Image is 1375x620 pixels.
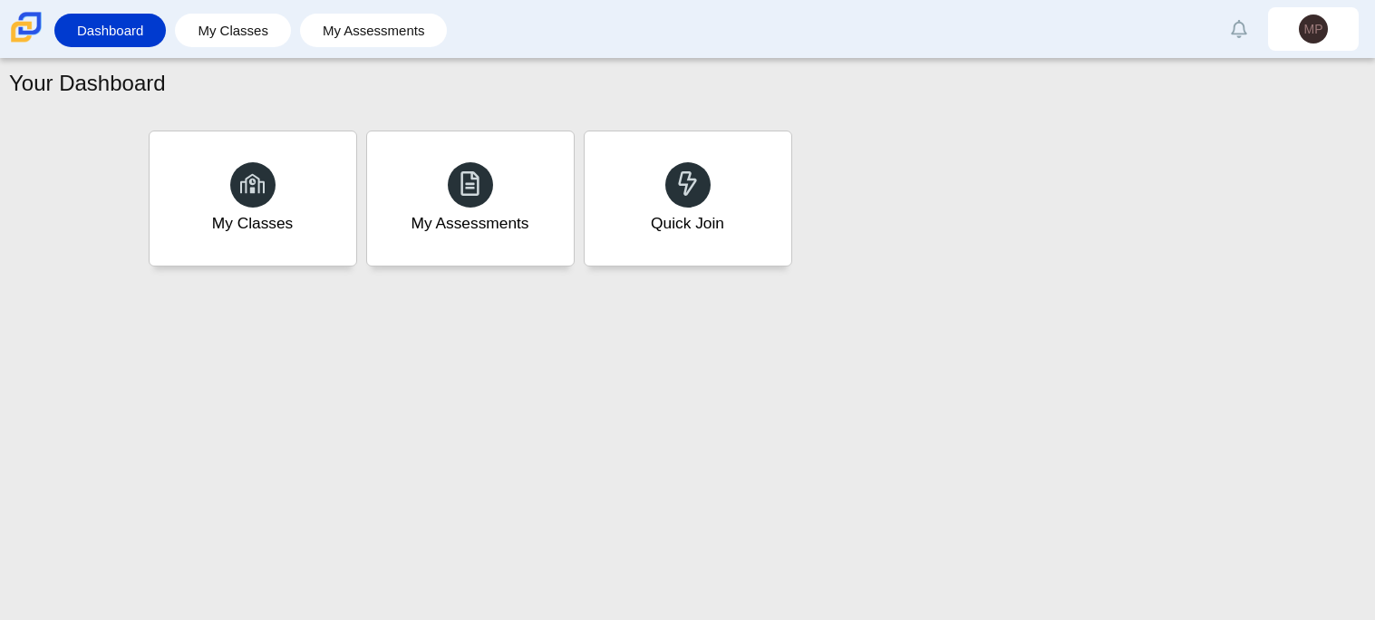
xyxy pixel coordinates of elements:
img: Carmen School of Science & Technology [7,8,45,46]
span: MP [1304,23,1323,35]
a: My Classes [149,131,357,266]
div: My Assessments [412,212,529,235]
a: Alerts [1219,9,1259,49]
a: My Assessments [309,14,439,47]
a: Quick Join [584,131,792,266]
a: Dashboard [63,14,157,47]
h1: Your Dashboard [9,68,166,99]
a: My Assessments [366,131,575,266]
a: Carmen School of Science & Technology [7,34,45,49]
a: MP [1268,7,1359,51]
div: My Classes [212,212,294,235]
a: My Classes [184,14,282,47]
div: Quick Join [651,212,724,235]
